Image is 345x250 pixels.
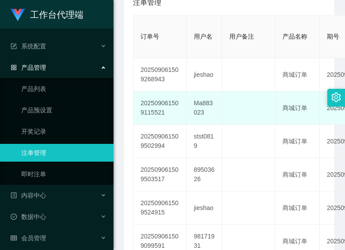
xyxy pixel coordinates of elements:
[21,80,106,98] a: 产品列表
[11,234,46,242] span: 会员管理
[11,213,46,220] span: 数据中心
[11,64,46,71] span: 产品管理
[11,235,17,241] i: 图标: table
[30,0,83,29] h1: 工作台代理端
[11,43,46,50] span: 系统配置
[21,101,106,119] a: 产品预设置
[275,125,320,158] td: 商城订单
[11,9,25,21] img: logo.9652507e.png
[133,191,187,225] td: 202509061509524915
[11,43,17,49] i: 图标: form
[275,158,320,191] td: 商城订单
[133,125,187,158] td: 202509061509502994
[11,192,46,199] span: 内容中心
[282,33,307,40] span: 产品名称
[275,58,320,91] td: 商城订单
[187,125,222,158] td: stst0819
[133,58,187,91] td: 202509061509268943
[187,91,222,125] td: Ma883023
[21,144,106,162] a: 注单管理
[11,192,17,198] i: 图标: profile
[21,123,106,140] a: 开奖记录
[187,158,222,191] td: 89503626
[331,92,341,102] i: 图标: setting
[275,91,320,125] td: 商城订单
[275,191,320,225] td: 商城订单
[11,11,83,18] a: 工作台代理端
[187,191,222,225] td: jieshao
[327,33,339,40] span: 期号
[229,33,254,40] span: 用户备注
[11,214,17,220] i: 图标: check-circle-o
[141,33,159,40] span: 订单号
[194,33,212,40] span: 用户名
[21,165,106,183] a: 即时注单
[133,158,187,191] td: 202509061509503517
[133,91,187,125] td: 202509061509115521
[187,58,222,91] td: jieshao
[11,64,17,71] i: 图标: appstore-o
